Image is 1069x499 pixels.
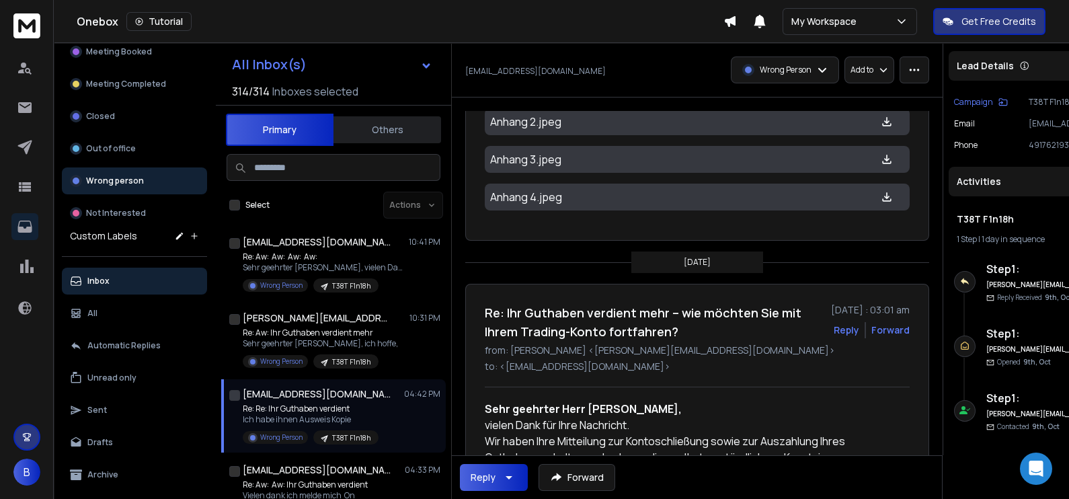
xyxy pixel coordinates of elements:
[539,464,615,491] button: Forward
[333,115,441,145] button: Others
[490,151,793,167] p: Anhang 3.jpeg
[961,15,1036,28] p: Get Free Credits
[245,200,270,210] label: Select
[62,397,207,424] button: Sent
[62,38,207,65] button: Meeting Booked
[471,471,496,484] div: Reply
[997,422,1060,432] p: Contacted
[62,429,207,456] button: Drafts
[460,464,528,491] button: Reply
[70,229,137,243] h3: Custom Labels
[62,71,207,98] button: Meeting Completed
[232,58,307,71] h1: All Inbox(s)
[1020,453,1052,485] div: Open Intercom Messenger
[13,459,40,486] button: B
[954,118,975,129] p: Email
[933,8,1045,35] button: Get Free Credits
[404,389,440,399] p: 04:42 PM
[834,323,859,337] button: Reply
[791,15,862,28] p: My Workspace
[272,83,358,100] h3: Inboxes selected
[490,114,793,130] p: Anhang 2.jpeg
[77,12,723,31] div: Onebox
[243,479,379,490] p: Re: Aw: Aw: Ihr Guthaben verdient
[465,66,606,77] p: [EMAIL_ADDRESS][DOMAIN_NAME]
[243,414,379,425] p: Ich habe ihnen Ausweis Kopie
[243,311,391,325] h1: [PERSON_NAME][EMAIL_ADDRESS][DOMAIN_NAME]
[243,404,379,414] p: Re: Re: Ihr Guthaben verdient
[831,303,910,317] p: [DATE] : 03:01 am
[954,140,978,151] p: Phone
[260,280,303,291] p: Wrong Person
[243,463,391,477] h1: [EMAIL_ADDRESS][DOMAIN_NAME]
[957,233,977,245] span: 1 Step
[243,387,391,401] h1: [EMAIL_ADDRESS][DOMAIN_NAME]
[485,360,910,373] p: to: <[EMAIL_ADDRESS][DOMAIN_NAME]>
[221,51,443,78] button: All Inbox(s)
[86,46,152,57] p: Meeting Booked
[62,364,207,391] button: Unread only
[997,357,1051,367] p: Opened
[86,176,144,186] p: Wrong person
[87,340,161,351] p: Automatic Replies
[1023,357,1051,367] span: 9th, Oct
[87,373,136,383] p: Unread only
[332,357,370,367] p: T38T F1n18h
[1032,422,1060,431] span: 9th, Oct
[62,200,207,227] button: Not Interested
[62,103,207,130] button: Closed
[485,303,823,341] h1: Re: Ihr Guthaben verdient mehr – wie möchten Sie mit Ihrem Trading-Konto fortfahren?
[957,59,1014,73] p: Lead Details
[86,143,136,154] p: Out of office
[954,97,993,108] p: Campaign
[954,97,1008,108] button: Campaign
[62,268,207,295] button: Inbox
[332,281,370,291] p: T38T F1n18h
[232,83,270,100] span: 314 / 314
[485,417,877,433] div: vielen Dank für Ihre Nachricht.
[86,79,166,89] p: Meeting Completed
[485,401,682,416] strong: Sehr geehrter Herr [PERSON_NAME],
[87,405,107,416] p: Sent
[684,257,711,268] p: [DATE]
[226,114,333,146] button: Primary
[86,111,115,122] p: Closed
[405,465,440,475] p: 04:33 PM
[87,469,118,480] p: Archive
[490,189,793,205] p: Anhang 4.jpeg
[485,344,910,357] p: from: [PERSON_NAME] <[PERSON_NAME][EMAIL_ADDRESS][DOMAIN_NAME]>
[243,328,398,338] p: Re: Aw: Ihr Guthaben verdient mehr
[850,65,873,75] p: Add to
[62,300,207,327] button: All
[87,308,97,319] p: All
[243,235,391,249] h1: [EMAIL_ADDRESS][DOMAIN_NAME]
[87,276,110,286] p: Inbox
[243,338,398,349] p: Sehr geehrter [PERSON_NAME], ich hoffe,
[260,432,303,443] p: Wrong Person
[409,313,440,323] p: 10:31 PM
[62,135,207,162] button: Out of office
[243,262,404,273] p: Sehr geehrter [PERSON_NAME], vielen Dank
[760,65,811,75] p: Wrong Person
[62,332,207,359] button: Automatic Replies
[485,433,877,465] div: Wir haben Ihre Mitteilung zur Kontoschließung sowie zur Auszahlung Ihres Guthabens erhalten und n...
[126,12,192,31] button: Tutorial
[86,208,146,219] p: Not Interested
[332,433,370,443] p: T38T F1n18h
[260,356,303,367] p: Wrong Person
[871,323,910,337] div: Forward
[243,252,404,262] p: Re: Aw: Aw: Aw: Aw:
[982,233,1045,245] span: 1 day in sequence
[62,167,207,194] button: Wrong person
[409,237,440,247] p: 10:41 PM
[87,437,113,448] p: Drafts
[62,461,207,488] button: Archive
